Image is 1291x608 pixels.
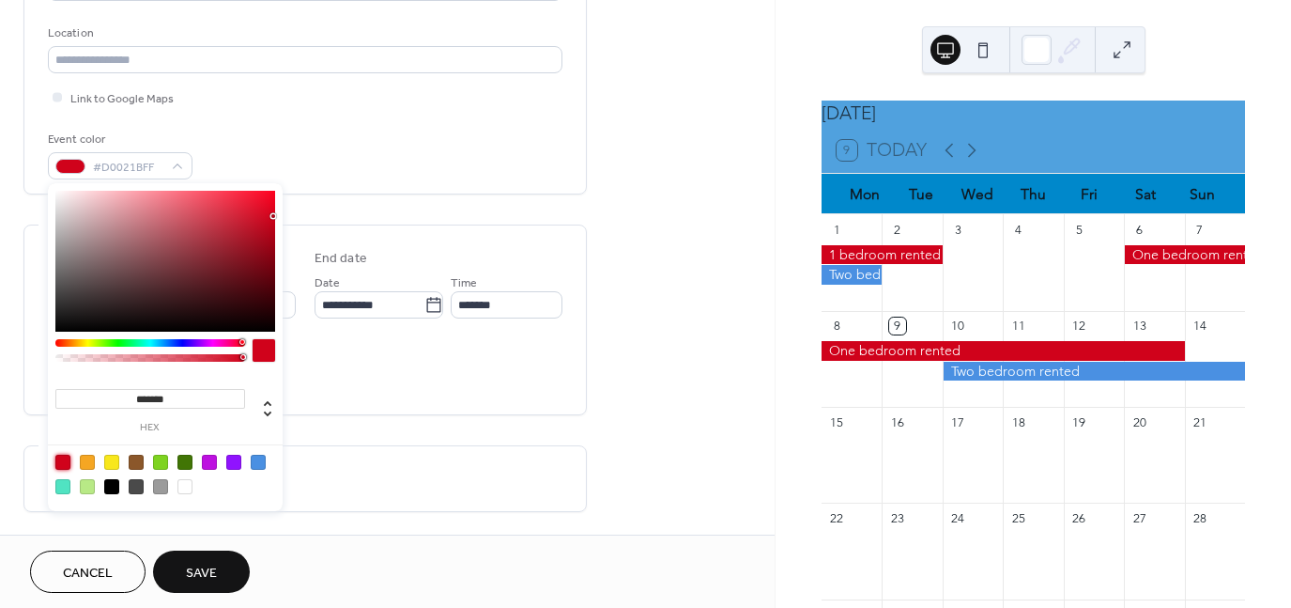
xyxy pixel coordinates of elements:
div: 9 [889,318,906,335]
div: Fri [1061,174,1117,214]
div: 14 [1191,318,1208,335]
div: #D0021B [55,455,70,470]
div: #B8E986 [80,479,95,494]
span: Cancel [63,564,113,584]
div: 3 [949,221,966,238]
div: Location [48,23,559,43]
div: Mon [837,174,893,214]
div: 13 [1130,318,1147,335]
div: 26 [1070,510,1087,527]
div: #8B572A [129,455,144,470]
div: #7ED321 [153,455,168,470]
div: #FFFFFF [177,479,192,494]
div: Sun [1174,174,1230,214]
div: 18 [1009,413,1026,430]
div: 17 [949,413,966,430]
div: 5 [1070,221,1087,238]
div: 23 [889,510,906,527]
div: 7 [1191,221,1208,238]
div: 12 [1070,318,1087,335]
span: Time [451,273,477,293]
div: 25 [1009,510,1026,527]
div: #000000 [104,479,119,494]
span: Link to Google Maps [70,89,174,109]
div: One bedroom rented [1124,245,1245,264]
div: End date [315,249,367,269]
div: 4 [1009,221,1026,238]
div: 19 [1070,413,1087,430]
div: #F5A623 [80,455,95,470]
div: 22 [828,510,845,527]
div: #9013FE [226,455,241,470]
div: 27 [1130,510,1147,527]
div: Wed [949,174,1006,214]
button: Cancel [30,551,146,593]
div: Tue [893,174,949,214]
div: Event color [48,130,189,149]
div: #9B9B9B [153,479,168,494]
div: 8 [828,318,845,335]
div: 1 [828,221,845,238]
div: 10 [949,318,966,335]
div: 24 [949,510,966,527]
div: 6 [1130,221,1147,238]
div: 11 [1009,318,1026,335]
div: #4A4A4A [129,479,144,494]
div: Two bedroom rented [943,362,1245,381]
div: #417505 [177,455,192,470]
div: #BD10E0 [202,455,217,470]
div: 1 bedroom rented [822,245,943,264]
div: 28 [1191,510,1208,527]
div: #50E3C2 [55,479,70,494]
div: Sat [1117,174,1174,214]
button: Save [153,551,250,593]
div: #4A90E2 [251,455,266,470]
div: Two bedroom booked [822,265,882,284]
div: 20 [1130,413,1147,430]
div: [DATE] [822,101,1245,128]
div: 2 [889,221,906,238]
div: #F8E71C [104,455,119,470]
div: 21 [1191,413,1208,430]
span: #D0021BFF [93,158,162,178]
div: 16 [889,413,906,430]
div: 15 [828,413,845,430]
label: hex [55,423,245,433]
div: One bedroom rented [822,341,1185,360]
span: Save [186,564,217,584]
span: Date [315,273,340,293]
div: Thu [1006,174,1062,214]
